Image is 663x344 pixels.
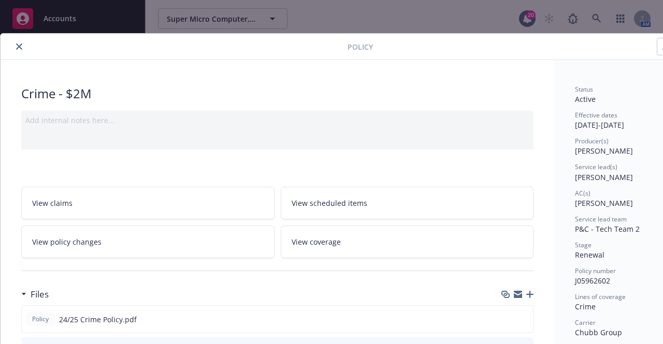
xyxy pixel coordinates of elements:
span: Stage [575,241,592,249]
span: Policy number [575,266,616,275]
span: [PERSON_NAME] [575,198,633,208]
span: [PERSON_NAME] [575,146,633,156]
span: [PERSON_NAME] [575,172,633,182]
span: Producer(s) [575,137,609,145]
span: View claims [32,198,73,208]
span: Lines of coverage [575,292,626,301]
span: Carrier [575,318,596,327]
span: Active [575,94,596,104]
span: Policy [348,41,373,52]
span: AC(s) [575,189,590,198]
span: Renewal [575,250,604,260]
span: Chubb Group [575,327,622,337]
button: preview file [520,314,529,325]
a: View claims [21,187,275,219]
span: Service lead team [575,215,627,223]
h3: Files [31,288,49,301]
span: View policy changes [32,236,102,247]
span: View coverage [292,236,341,247]
span: Status [575,85,593,94]
div: Add internal notes here... [25,115,529,126]
span: Effective dates [575,111,617,119]
a: View scheduled items [281,187,534,219]
button: download file [503,314,511,325]
a: View policy changes [21,226,275,258]
span: Policy [30,315,51,324]
span: View scheduled items [292,198,367,208]
span: 24/25 Crime Policy.pdf [59,314,137,325]
span: Service lead(s) [575,162,617,171]
button: close [13,40,25,53]
a: View coverage [281,226,534,258]
span: P&C - Tech Team 2 [575,224,640,234]
div: Crime - $2M [21,85,534,102]
span: J05962602 [575,276,610,286]
div: Files [21,288,49,301]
